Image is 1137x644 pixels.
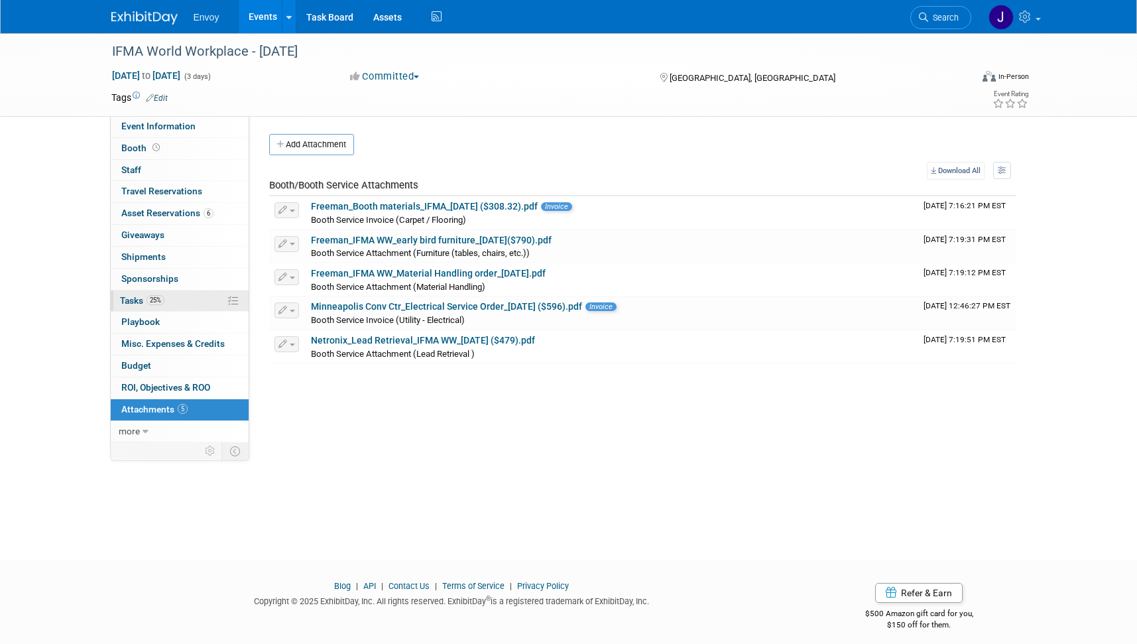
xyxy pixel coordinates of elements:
a: Search [910,6,971,29]
span: to [140,70,152,81]
span: Booth Service Attachment (Lead Retrieval ) [311,349,475,359]
span: Upload Timestamp [924,235,1006,244]
span: Sponsorships [121,273,178,284]
span: Giveaways [121,229,164,240]
div: In-Person [998,72,1029,82]
button: Add Attachment [269,134,354,155]
span: 5 [178,404,188,414]
a: Misc. Expenses & Credits [111,334,249,355]
span: Booth Service Invoice (Carpet / Flooring) [311,215,466,225]
span: Booth Service Attachment (Material Handling) [311,282,485,292]
td: Tags [111,91,168,104]
a: Tasks25% [111,290,249,312]
sup: ® [486,595,491,602]
a: Playbook [111,312,249,333]
span: Booth Service Invoice (Utility - Electrical) [311,315,465,325]
span: Asset Reservations [121,208,213,218]
span: Booth [121,143,162,153]
span: [GEOGRAPHIC_DATA], [GEOGRAPHIC_DATA] [670,73,835,83]
span: Tasks [120,295,164,306]
a: Sponsorships [111,269,249,290]
span: Search [928,13,959,23]
span: [DATE] [DATE] [111,70,181,82]
a: Freeman_IFMA WW_Material Handling order_[DATE].pdf [311,268,546,279]
a: Booth [111,138,249,159]
img: Joanna Zerga [988,5,1014,30]
a: ROI, Objectives & ROO [111,377,249,399]
img: ExhibitDay [111,11,178,25]
span: Booth Service Attachment (Furniture (tables, chairs, etc.)) [311,248,530,258]
span: | [432,581,440,591]
div: Event Rating [992,91,1028,97]
a: more [111,421,249,442]
a: Blog [334,581,351,591]
td: Upload Timestamp [918,230,1016,263]
span: 25% [147,295,164,305]
span: Invoice [585,302,617,311]
span: more [119,426,140,436]
img: Format-Inperson.png [983,71,996,82]
a: Edit [146,94,168,103]
a: Budget [111,355,249,377]
span: Shipments [121,251,166,262]
span: Budget [121,360,151,371]
span: ROI, Objectives & ROO [121,382,210,393]
span: Upload Timestamp [924,335,1006,344]
span: Misc. Expenses & Credits [121,338,225,349]
span: Playbook [121,316,160,327]
span: Event Information [121,121,196,131]
span: Invoice [541,202,572,211]
a: Privacy Policy [517,581,569,591]
a: Contact Us [389,581,430,591]
span: Booth/Booth Service Attachments [269,179,418,191]
a: Freeman_IFMA WW_early bird furniture_[DATE]($790).pdf [311,235,552,245]
a: Event Information [111,116,249,137]
a: Refer & Earn [875,583,963,603]
a: Asset Reservations6 [111,203,249,224]
a: Minneapolis Conv Ctr_Electrical Service Order_[DATE] ($596).pdf [311,301,582,312]
span: Upload Timestamp [924,268,1006,277]
div: Copyright © 2025 ExhibitDay, Inc. All rights reserved. ExhibitDay is a registered trademark of Ex... [111,592,793,608]
span: | [507,581,515,591]
div: $500 Amazon gift card for you, [812,600,1026,630]
td: Upload Timestamp [918,263,1016,296]
a: Netronix_Lead Retrieval_IFMA WW_[DATE] ($479).pdf [311,335,535,346]
span: 6 [204,208,213,218]
span: | [353,581,361,591]
button: Committed [345,70,424,84]
span: Attachments [121,404,188,415]
span: Staff [121,164,141,175]
span: Booth not reserved yet [150,143,162,153]
div: Event Format [893,69,1030,89]
td: Upload Timestamp [918,196,1016,229]
span: | [378,581,387,591]
a: Attachments5 [111,399,249,420]
a: Giveaways [111,225,249,246]
td: Personalize Event Tab Strip [199,442,222,460]
span: Upload Timestamp [924,201,1006,210]
div: $150 off for them. [812,619,1026,631]
a: Shipments [111,247,249,268]
a: Staff [111,160,249,181]
a: Travel Reservations [111,181,249,202]
a: Terms of Service [442,581,505,591]
td: Toggle Event Tabs [221,442,249,460]
span: Envoy [194,12,219,23]
div: IFMA World Workplace - [DATE] [107,40,951,64]
td: Upload Timestamp [918,296,1016,330]
a: API [363,581,376,591]
td: Upload Timestamp [918,330,1016,363]
span: (3 days) [183,72,211,81]
a: Download All [927,162,985,180]
span: Travel Reservations [121,186,202,196]
span: Upload Timestamp [924,301,1010,310]
a: Freeman_Booth materials_IFMA_[DATE] ($308.32).pdf [311,201,538,212]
